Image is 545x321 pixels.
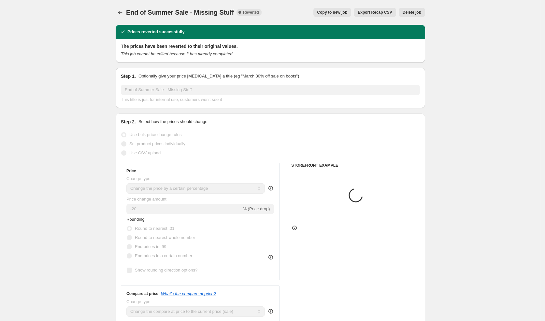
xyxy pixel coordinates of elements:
[267,185,274,191] div: help
[121,43,420,49] h2: The prices have been reverted to their original values.
[126,176,151,181] span: Change type
[399,8,425,17] button: Delete job
[129,141,185,146] span: Set product prices individually
[121,119,136,125] h2: Step 2.
[126,217,145,222] span: Rounding
[135,235,195,240] span: Round to nearest whole number
[138,119,208,125] p: Select how the prices should change
[267,308,274,314] div: help
[121,73,136,79] h2: Step 1.
[135,253,192,258] span: End prices in a certain number
[126,9,234,16] span: End of Summer Sale - Missing Stuff
[135,268,197,272] span: Show rounding direction options?
[317,10,348,15] span: Copy to new job
[126,291,158,296] h3: Compare at price
[354,8,396,17] button: Export Recap CSV
[126,299,151,304] span: Change type
[121,85,420,95] input: 30% off holiday sale
[116,8,125,17] button: Price change jobs
[161,291,216,296] button: What's the compare at price?
[291,163,420,168] h6: STOREFRONT EXAMPLE
[127,29,185,35] h2: Prices reverted successfully
[135,226,174,231] span: Round to nearest .01
[129,150,161,155] span: Use CSV upload
[138,73,299,79] p: Optionally give your price [MEDICAL_DATA] a title (eg "March 30% off sale on boots")
[135,244,166,249] span: End prices in .99
[129,132,181,137] span: Use bulk price change rules
[243,206,270,211] span: % (Price drop)
[126,197,166,202] span: Price change amount
[121,97,222,102] span: This title is just for internal use, customers won't see it
[126,168,136,174] h3: Price
[403,10,421,15] span: Delete job
[126,204,241,214] input: -15
[313,8,351,17] button: Copy to new job
[243,10,259,15] span: Reverted
[121,51,234,56] i: This job cannot be edited because it has already completed.
[358,10,392,15] span: Export Recap CSV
